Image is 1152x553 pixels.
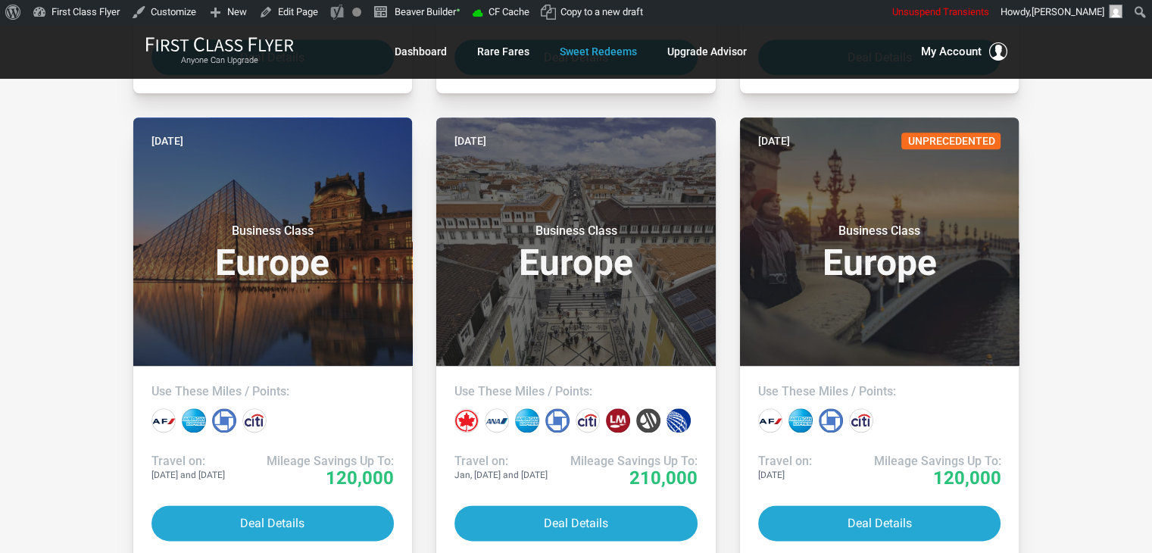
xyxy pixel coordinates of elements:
button: Deal Details [151,505,395,541]
h3: Europe [758,223,1001,281]
h4: Use These Miles / Points: [454,384,698,399]
span: My Account [921,42,982,61]
span: Unprecedented [901,133,1001,149]
a: Dashboard [395,38,447,65]
div: Chase points [212,408,236,433]
div: Amex points [515,408,539,433]
small: Business Class [178,223,367,239]
div: Amex points [788,408,813,433]
time: [DATE] [454,133,486,149]
h4: Use These Miles / Points: [151,384,395,399]
small: Anyone Can Upgrade [145,55,294,66]
small: Business Class [481,223,670,239]
h4: Use These Miles / Points: [758,384,1001,399]
a: Upgrade Advisor [667,38,747,65]
small: Business Class [785,223,974,239]
span: Unsuspend Transients [892,6,989,17]
h3: Europe [454,223,698,281]
div: LifeMiles [606,408,630,433]
div: Amex points [182,408,206,433]
div: Chase points [545,408,570,433]
button: Deal Details [454,505,698,541]
div: Air France miles [758,408,782,433]
a: Rare Fares [477,38,529,65]
div: Air France miles [151,408,176,433]
div: Citi points [849,408,873,433]
div: United miles [667,408,691,433]
div: All Nippon miles [485,408,509,433]
button: Deal Details [758,505,1001,541]
button: My Account [921,42,1007,61]
img: First Class Flyer [145,36,294,52]
div: Citi points [576,408,600,433]
div: Chase points [819,408,843,433]
h3: Europe [151,223,395,281]
a: Sweet Redeems [560,38,637,65]
div: Air Canada miles [454,408,479,433]
div: Citi points [242,408,267,433]
div: Marriott points [636,408,660,433]
a: First Class FlyerAnyone Can Upgrade [145,36,294,67]
span: • [456,2,460,18]
time: [DATE] [758,133,790,149]
time: [DATE] [151,133,183,149]
span: [PERSON_NAME] [1032,6,1104,17]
